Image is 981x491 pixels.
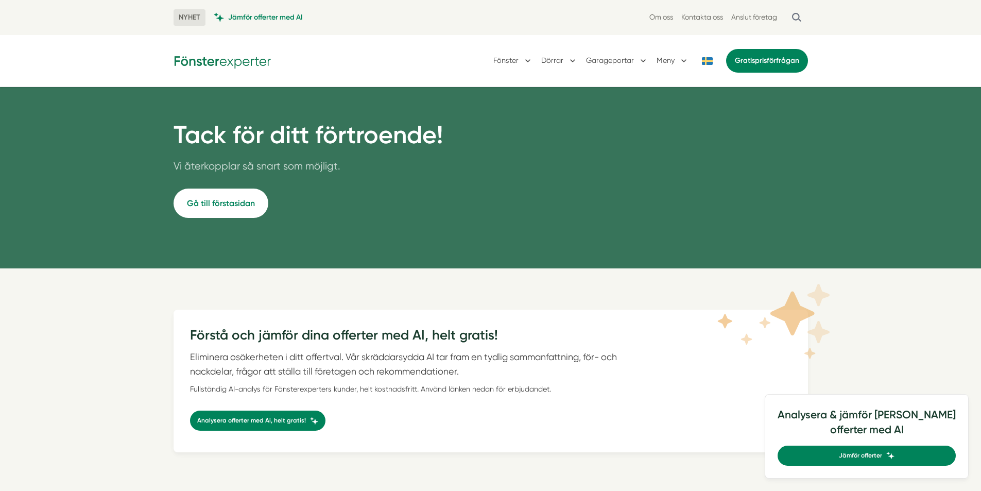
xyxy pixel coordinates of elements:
a: Kontakta oss [681,12,723,22]
a: Analysera offerter med Ai, helt gratis! [190,411,325,431]
span: NYHET [174,9,205,26]
h3: Förstå och jämför dina offerter med AI, helt gratis! [190,326,638,350]
button: Dörrar [541,47,578,74]
a: Om oss [649,12,673,22]
span: Jämför offerter [839,451,882,461]
a: Jämför offerter med AI [214,12,303,22]
span: Analysera offerter med Ai, helt gratis! [197,416,306,426]
p: Eliminera osäkerheten i ditt offertval. Vår skräddarsydda AI tar fram en tydlig sammanfattning, f... [190,350,638,379]
a: Anslut företag [731,12,777,22]
div: Fullständig AI-analys för Fönsterexperters kunder, helt kostnadsfritt. Använd länken nedan för er... [190,384,638,394]
button: Meny [657,47,689,74]
h4: Analysera & jämför [PERSON_NAME] offerter med AI [778,407,956,446]
img: Fönsterexperter Logotyp [174,53,271,69]
button: Garageportar [586,47,648,74]
a: Gratisprisförfrågan [726,49,808,73]
h1: Tack för ditt förtroende! [174,120,443,158]
a: Gå till förstasidan [174,189,268,218]
span: Gratis [735,56,755,65]
p: Vi återkopplar så snart som möjligt. [174,158,443,179]
span: Jämför offerter med AI [228,12,303,22]
button: Fönster [493,47,533,74]
a: Jämför offerter [778,446,956,466]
